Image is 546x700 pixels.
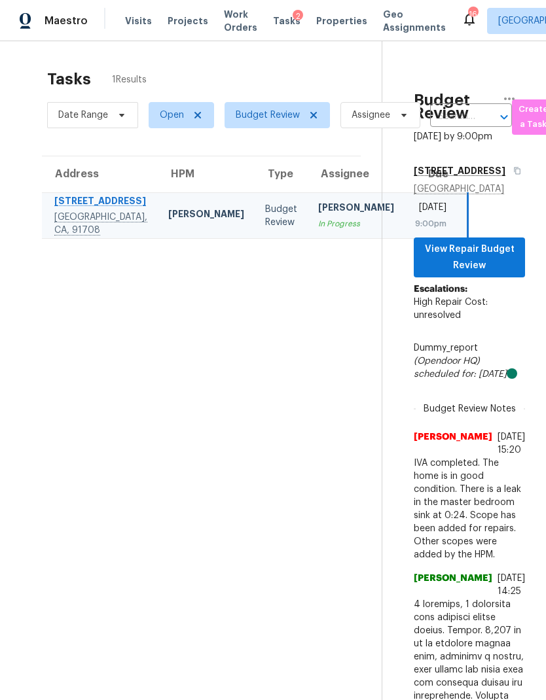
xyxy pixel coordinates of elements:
[236,109,300,122] span: Budget Review
[352,109,390,122] span: Assignee
[224,8,257,34] span: Work Orders
[168,207,244,224] div: [PERSON_NAME]
[424,241,515,273] span: View Repair Budget Review
[45,14,88,27] span: Maestro
[273,16,300,26] span: Tasks
[318,217,394,230] div: In Progress
[498,574,525,596] span: [DATE] 14:25
[498,432,525,455] span: [DATE] 15:20
[168,14,208,27] span: Projects
[414,357,480,366] i: (Opendoor HQ)
[318,201,394,217] div: [PERSON_NAME]
[125,14,152,27] span: Visits
[160,109,184,122] span: Open
[265,203,297,229] div: Budget Review
[414,237,525,277] button: View Repair Budget Review
[308,156,405,193] th: Assignee
[158,156,255,193] th: HPM
[112,73,147,86] span: 1 Results
[414,572,492,598] span: [PERSON_NAME]
[414,94,494,120] h2: Budget Review
[414,457,525,561] span: IVA completed. The home is in good condition. There is a leak in the master bedroom sink at 0:24....
[42,156,158,193] th: Address
[414,370,507,379] i: scheduled for: [DATE]
[414,298,488,320] span: High Repair Cost: unresolved
[505,159,523,183] button: Copy Address
[416,402,524,415] span: Budget Review Notes
[468,8,477,21] div: 16
[293,10,303,23] div: 2
[414,130,492,143] div: [DATE] by 9:00pm
[255,156,308,193] th: Type
[316,14,367,27] span: Properties
[414,430,492,457] span: [PERSON_NAME]
[495,108,513,126] button: Open
[47,73,91,86] h2: Tasks
[58,109,108,122] span: Date Range
[414,341,525,381] div: Dummy_report
[414,285,467,294] b: Escalations:
[383,8,446,34] span: Geo Assignments
[430,107,475,127] input: Search by address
